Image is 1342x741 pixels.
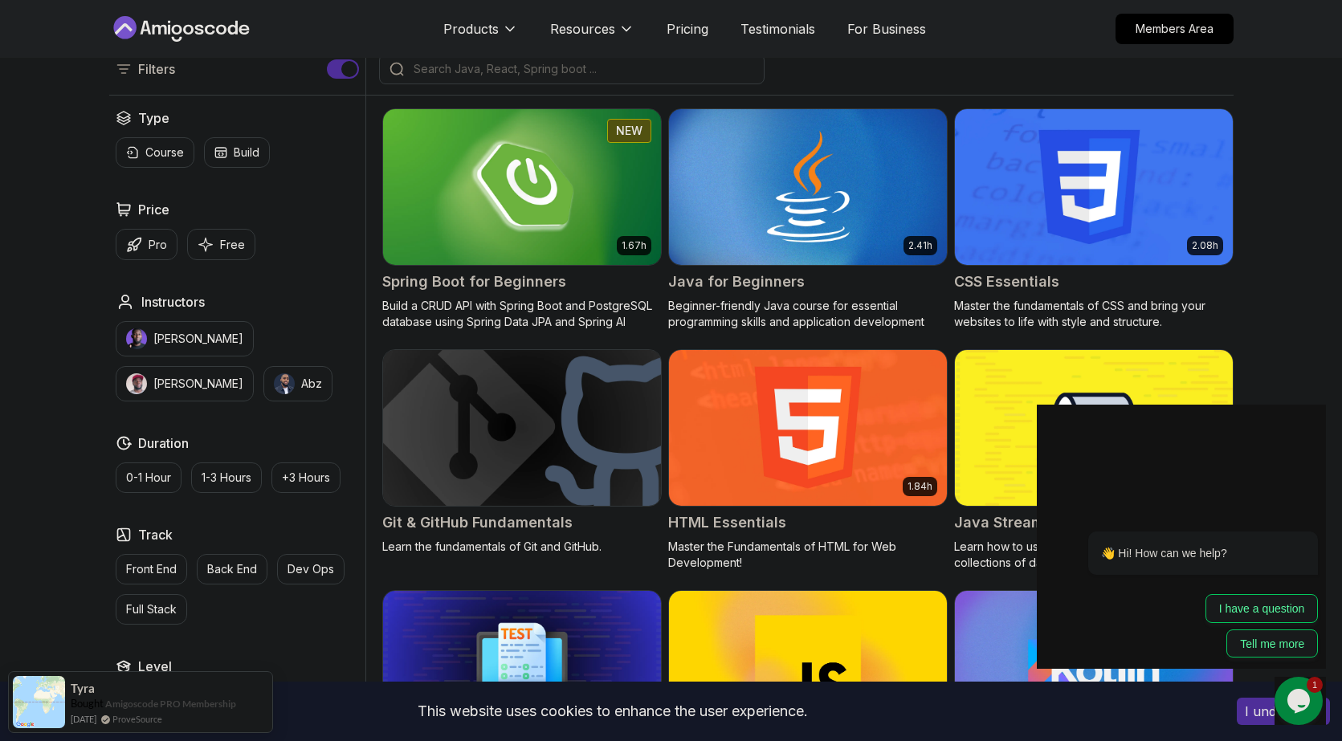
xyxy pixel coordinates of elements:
button: Accept cookies [1237,698,1330,725]
button: instructor imgAbz [263,366,332,401]
h2: HTML Essentials [668,511,786,534]
img: Spring Boot for Beginners card [383,109,661,265]
div: This website uses cookies to enhance the user experience. [12,694,1213,729]
button: instructor img[PERSON_NAME] [116,321,254,356]
p: Master the Fundamentals of HTML for Web Development! [668,539,948,571]
p: +3 Hours [282,470,330,486]
a: Pricing [667,19,708,39]
p: Learn how to use Java Streams to process collections of data. [954,539,1234,571]
iframe: chat widget [1037,405,1326,669]
p: 2.08h [1192,239,1218,252]
p: Filters [138,59,175,79]
h2: Price [138,200,169,219]
img: Java Streams Essentials card [955,350,1233,506]
p: 1.84h [908,480,932,493]
img: Git & GitHub Fundamentals card [376,346,667,509]
button: 1-3 Hours [191,462,262,493]
h2: Duration [138,434,189,453]
button: +3 Hours [271,462,341,493]
h2: Java Streams Essentials [954,511,1129,534]
button: instructor img[PERSON_NAME] [116,366,254,401]
p: Abz [301,376,322,392]
button: Course [116,137,194,168]
h2: Type [138,108,169,128]
img: instructor img [126,373,147,394]
a: Spring Boot for Beginners card1.67hNEWSpring Boot for BeginnersBuild a CRUD API with Spring Boot ... [382,108,662,330]
img: CSS Essentials card [955,109,1233,265]
img: instructor img [126,328,147,349]
p: Front End [126,561,177,577]
p: 0-1 Hour [126,470,171,486]
p: Master the fundamentals of CSS and bring your websites to life with style and structure. [954,298,1234,330]
button: Free [187,229,255,260]
p: Full Stack [126,601,177,617]
p: Beginner-friendly Java course for essential programming skills and application development [668,298,948,330]
p: Products [443,19,499,39]
a: For Business [847,19,926,39]
p: Build a CRUD API with Spring Boot and PostgreSQL database using Spring Data JPA and Spring AI [382,298,662,330]
p: Course [145,145,184,161]
img: Java for Beginners card [669,109,947,265]
a: HTML Essentials card1.84hHTML EssentialsMaster the Fundamentals of HTML for Web Development! [668,349,948,571]
p: 2.41h [908,239,932,252]
button: 0-1 Hour [116,462,182,493]
h2: Track [138,525,173,544]
p: Members Area [1116,14,1233,43]
img: instructor img [274,373,295,394]
p: 1.67h [622,239,647,252]
p: Dev Ops [288,561,334,577]
h2: Level [138,657,172,676]
button: Full Stack [116,594,187,625]
a: CSS Essentials card2.08hCSS EssentialsMaster the fundamentals of CSS and bring your websites to l... [954,108,1234,330]
button: Build [204,137,270,168]
input: Search Java, React, Spring boot ... [410,61,754,77]
h2: CSS Essentials [954,271,1059,293]
a: Git & GitHub Fundamentals cardGit & GitHub FundamentalsLearn the fundamentals of Git and GitHub. [382,349,662,555]
a: Amigoscode PRO Membership [105,698,236,710]
button: Products [443,19,518,51]
span: [DATE] [71,712,96,726]
p: Free [220,237,245,253]
span: Tyra [71,682,95,695]
p: NEW [616,123,642,139]
iframe: chat widget [1275,677,1326,725]
p: Back End [207,561,257,577]
p: Pro [149,237,167,253]
p: [PERSON_NAME] [153,331,243,347]
p: Build [234,145,259,161]
a: Members Area [1116,14,1234,44]
button: Dev Ops [277,554,345,584]
h2: Spring Boot for Beginners [382,271,566,293]
button: Front End [116,554,187,584]
a: Java for Beginners card2.41hJava for BeginnersBeginner-friendly Java course for essential program... [668,108,948,330]
a: Java Streams Essentials card26mJava Streams EssentialsLearn how to use Java Streams to process co... [954,349,1234,571]
button: Pro [116,229,177,260]
a: Testimonials [740,19,815,39]
img: provesource social proof notification image [13,676,65,728]
h2: Instructors [141,292,205,311]
p: 1-3 Hours [202,470,251,486]
h2: Git & GitHub Fundamentals [382,511,573,534]
a: ProveSource [112,712,162,726]
span: Bought [71,697,104,710]
h2: Java for Beginners [668,271,805,293]
p: Resources [550,19,615,39]
img: HTML Essentials card [669,350,947,506]
p: Learn the fundamentals of Git and GitHub. [382,539,662,555]
p: [PERSON_NAME] [153,376,243,392]
button: Back End [197,554,267,584]
button: Resources [550,19,634,51]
